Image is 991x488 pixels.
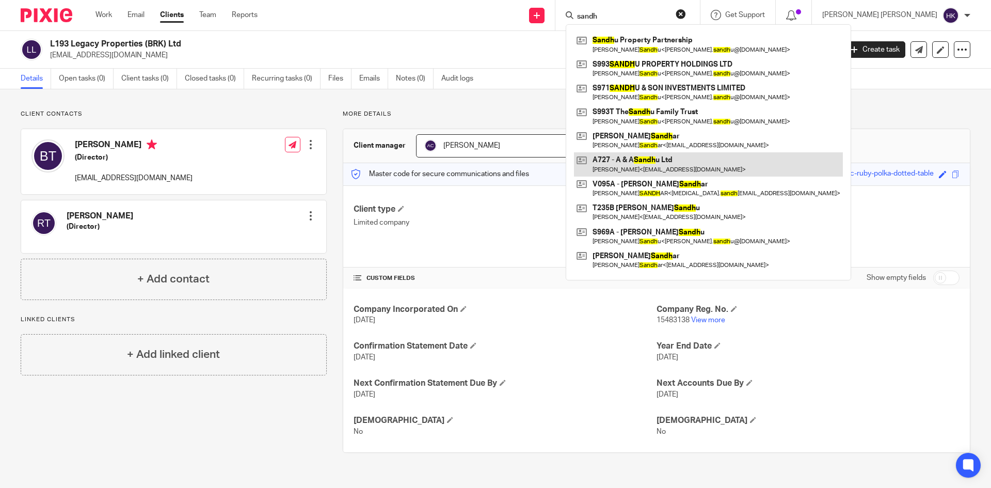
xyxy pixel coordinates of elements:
[127,10,145,20] a: Email
[942,7,959,24] img: svg%3E
[354,341,657,352] h4: Confirmation Statement Date
[121,69,177,89] a: Client tasks (0)
[354,274,657,282] h4: CUSTOM FIELDS
[21,69,51,89] a: Details
[676,9,686,19] button: Clear
[50,39,674,50] h2: L193 Legacy Properties (BRK) Ltd
[657,317,690,324] span: 15483138
[691,317,725,324] a: View more
[31,139,65,172] img: svg%3E
[354,140,406,151] h3: Client manager
[75,173,193,183] p: [EMAIL_ADDRESS][DOMAIN_NAME]
[396,69,434,89] a: Notes (0)
[845,41,905,58] a: Create task
[232,10,258,20] a: Reports
[354,378,657,389] h4: Next Confirmation Statement Due By
[59,69,114,89] a: Open tasks (0)
[354,204,657,215] h4: Client type
[137,271,210,287] h4: + Add contact
[185,69,244,89] a: Closed tasks (0)
[354,428,363,435] span: No
[328,69,351,89] a: Files
[75,152,193,163] h5: (Director)
[21,8,72,22] img: Pixie
[160,10,184,20] a: Clients
[354,317,375,324] span: [DATE]
[424,139,437,152] img: svg%3E
[354,354,375,361] span: [DATE]
[127,347,220,363] h4: + Add linked client
[657,415,960,426] h4: [DEMOGRAPHIC_DATA]
[199,10,216,20] a: Team
[657,354,678,361] span: [DATE]
[75,139,193,152] h4: [PERSON_NAME]
[354,415,657,426] h4: [DEMOGRAPHIC_DATA]
[351,169,529,179] p: Master code for secure communications and files
[50,50,830,60] p: [EMAIL_ADDRESS][DOMAIN_NAME]
[725,11,765,19] span: Get Support
[867,273,926,283] label: Show empty fields
[67,222,133,232] h5: (Director)
[31,211,56,235] img: svg%3E
[657,341,960,352] h4: Year End Date
[657,428,666,435] span: No
[441,69,481,89] a: Audit logs
[95,10,112,20] a: Work
[343,110,970,118] p: More details
[657,378,960,389] h4: Next Accounts Due By
[21,110,327,118] p: Client contacts
[823,168,934,180] div: energetic-ruby-polka-dotted-table
[21,39,42,60] img: svg%3E
[354,304,657,315] h4: Company Incorporated On
[252,69,321,89] a: Recurring tasks (0)
[822,10,937,20] p: [PERSON_NAME] [PERSON_NAME]
[21,316,327,324] p: Linked clients
[354,217,657,228] p: Limited company
[67,211,133,222] h4: [PERSON_NAME]
[657,391,678,398] span: [DATE]
[657,304,960,315] h4: Company Reg. No.
[147,139,157,150] i: Primary
[576,12,669,22] input: Search
[354,391,375,398] span: [DATE]
[359,69,388,89] a: Emails
[443,142,500,149] span: [PERSON_NAME]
